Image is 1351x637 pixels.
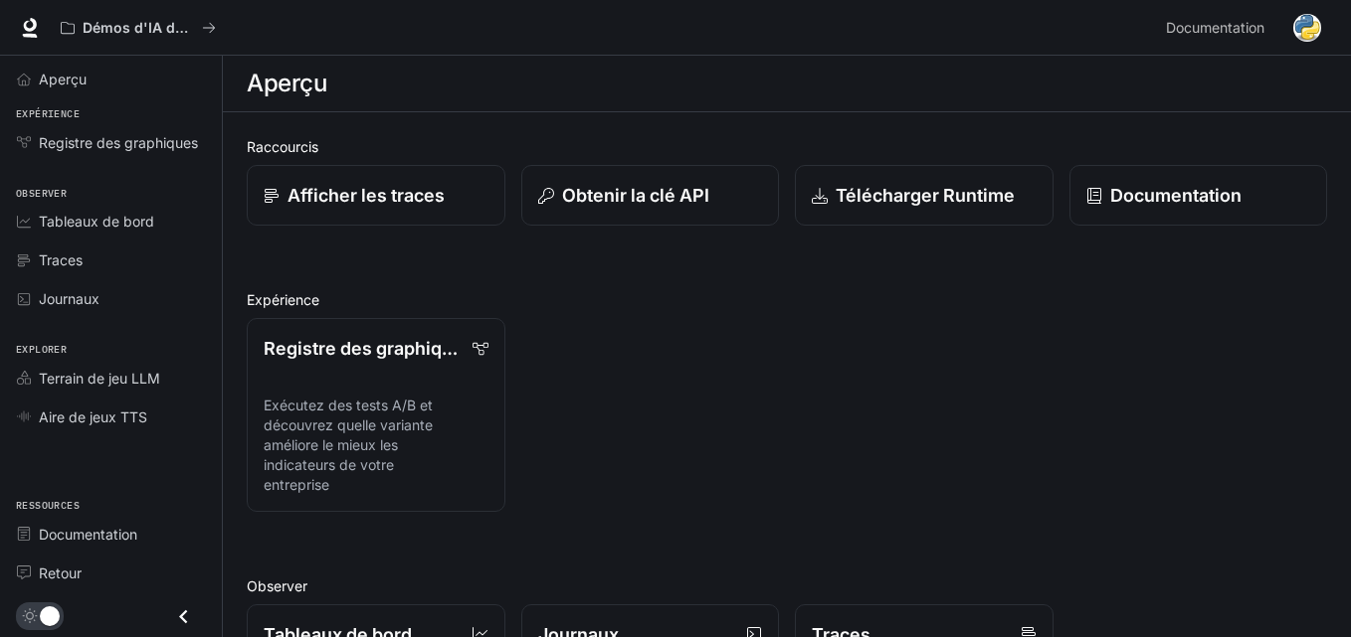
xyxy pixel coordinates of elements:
[247,577,307,594] font: Observer
[8,399,214,434] a: Aire de jeux TTS
[288,185,445,206] font: Afficher les traces
[836,185,1015,206] font: Télécharger Runtime
[16,343,67,356] font: Explorer
[39,526,137,543] font: Documentation
[247,291,319,308] font: Expérience
[1166,19,1264,36] font: Documentation
[562,185,709,206] font: Obtenir la clé API
[1158,8,1279,48] a: Documentation
[8,125,214,160] a: Registre des graphiques
[8,281,214,316] a: Journaux
[161,596,206,637] button: Fermer le tiroir
[521,165,780,226] button: Obtenir la clé API
[83,19,297,36] font: Démos d'IA dans le monde réel
[8,204,214,239] a: Tableaux de bord
[16,107,80,120] font: Expérience
[40,604,60,626] span: Basculement du mode sombre
[39,71,87,87] font: Aperçu
[39,251,83,268] font: Traces
[1069,165,1328,226] a: Documentation
[247,318,505,512] a: Registre des graphiquesExécutez des tests A/B et découvrez quelle variante améliore le mieux les ...
[39,290,99,307] font: Journaux
[39,370,160,387] font: Terrain de jeu LLM
[247,138,318,155] font: Raccourcis
[247,69,326,97] font: Aperçu
[16,187,67,200] font: Observer
[39,213,154,230] font: Tableaux de bord
[1293,14,1321,42] img: Avatar de l'utilisateur
[52,8,225,48] button: Tous les espaces de travail
[264,338,474,359] font: Registre des graphiques
[1287,8,1327,48] button: Avatar de l'utilisateur
[264,397,433,493] font: Exécutez des tests A/B et découvrez quelle variante améliore le mieux les indicateurs de votre en...
[8,361,214,396] a: Terrain de jeu LLM
[8,242,214,277] a: Traces
[8,517,214,552] a: Documentation
[39,134,198,151] font: Registre des graphiques
[8,62,214,96] a: Aperçu
[39,564,82,581] font: Retour
[247,165,505,226] a: Afficher les traces
[8,556,214,590] a: Retour
[39,408,147,425] font: Aire de jeux TTS
[16,499,80,512] font: Ressources
[795,165,1054,226] a: Télécharger Runtime
[1110,185,1242,206] font: Documentation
